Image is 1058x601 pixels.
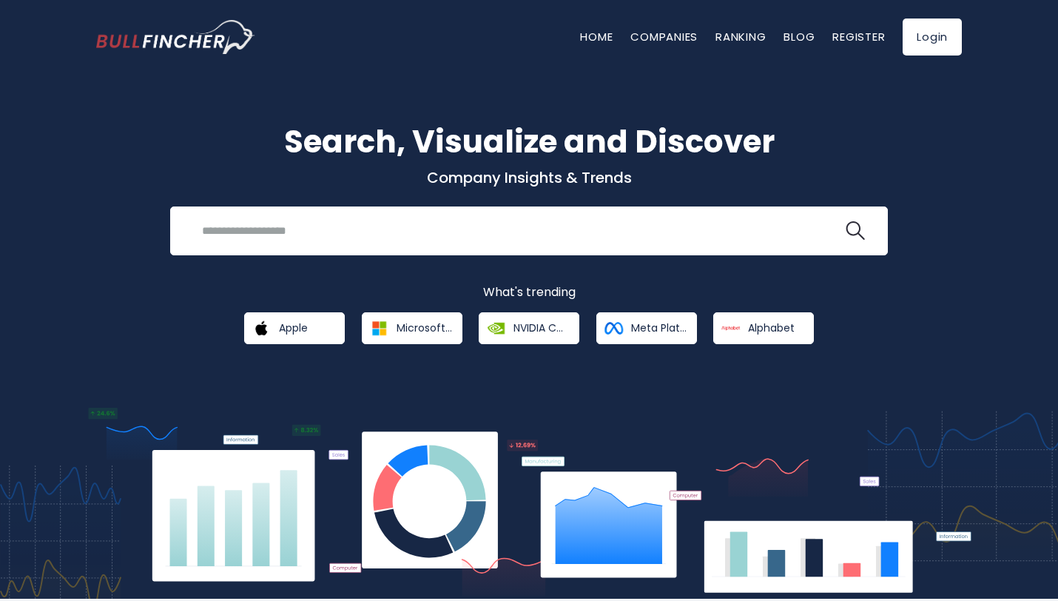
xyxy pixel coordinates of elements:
a: NVIDIA Corporation [479,312,579,344]
p: Company Insights & Trends [96,168,962,187]
a: Companies [630,29,698,44]
a: Blog [784,29,815,44]
a: Meta Platforms [596,312,697,344]
a: Login [903,19,962,56]
img: search icon [846,221,865,241]
span: Meta Platforms [631,321,687,335]
p: What's trending [96,285,962,300]
a: Go to homepage [96,20,255,54]
span: Apple [279,321,308,335]
a: Ranking [715,29,766,44]
a: Alphabet [713,312,814,344]
a: Microsoft Corporation [362,312,462,344]
img: bullfincher logo [96,20,255,54]
a: Home [580,29,613,44]
h1: Search, Visualize and Discover [96,118,962,165]
a: Register [832,29,885,44]
a: Apple [244,312,345,344]
span: Alphabet [748,321,795,335]
span: NVIDIA Corporation [513,321,569,335]
span: Microsoft Corporation [397,321,452,335]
